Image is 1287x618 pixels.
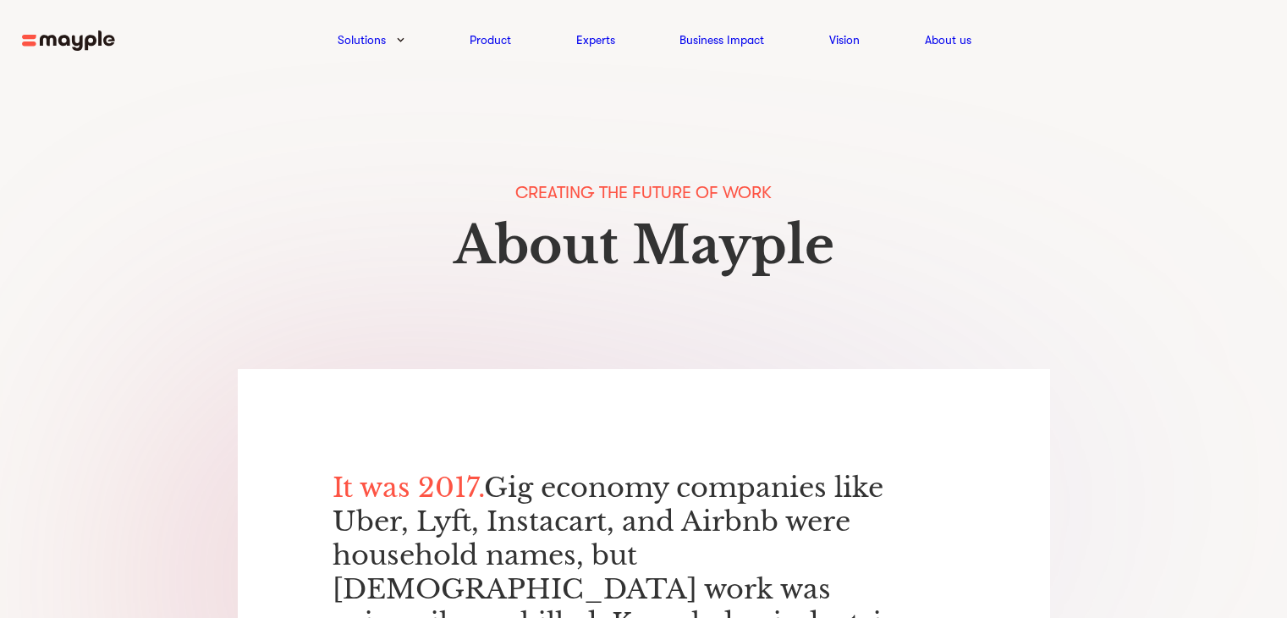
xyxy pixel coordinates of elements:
[576,30,615,50] a: Experts
[397,37,404,42] img: arrow-down
[829,30,860,50] a: Vision
[470,30,511,50] a: Product
[925,30,971,50] a: About us
[679,30,764,50] a: Business Impact
[338,30,386,50] a: Solutions
[22,30,115,52] img: mayple-logo
[333,471,484,505] span: It was 2017.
